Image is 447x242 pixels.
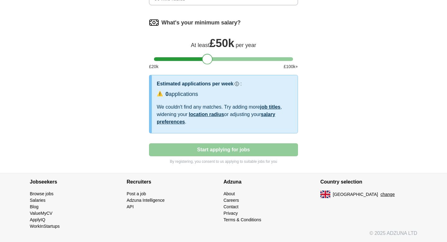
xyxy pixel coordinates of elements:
h4: Country selection [320,173,417,191]
a: Browse jobs [30,191,53,196]
div: applications [165,90,198,98]
a: Salaries [30,198,46,203]
span: £ 20 k [149,63,158,70]
span: per year [236,42,256,48]
a: Terms & Conditions [223,217,261,222]
span: £ 50k [210,37,234,50]
a: WorkInStartups [30,224,60,229]
a: location radius [189,112,224,117]
a: Blog [30,204,38,209]
a: ValueMyCV [30,211,52,216]
div: © 2025 ADZUNA LTD [25,230,422,242]
a: Careers [223,198,239,203]
a: ApplyIQ [30,217,45,222]
span: [GEOGRAPHIC_DATA] [333,191,378,198]
h3: Estimated applications per week [157,80,233,88]
h3: : [240,80,242,88]
a: Adzuna Intelligence [127,198,165,203]
a: salary preferences [157,112,275,124]
a: API [127,204,134,209]
button: Start applying for jobs [149,143,298,156]
button: change [381,191,395,198]
a: job titles [260,104,281,110]
span: At least [191,42,210,48]
label: What's your minimum salary? [161,19,241,27]
a: Contact [223,204,238,209]
span: Our best guess based on live jobs [DATE], and others like you. [212,65,293,76]
a: Post a job [127,191,146,196]
a: Privacy [223,211,238,216]
div: We couldn't find any matches. Try adding more , widening your or adjusting your . [157,103,293,126]
span: 0 [165,91,169,97]
p: By registering, you consent to us applying to suitable jobs for you [149,159,298,164]
span: ⚠️ [157,90,163,97]
img: UK flag [320,191,330,198]
a: About [223,191,235,196]
img: salary.png [149,18,159,28]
